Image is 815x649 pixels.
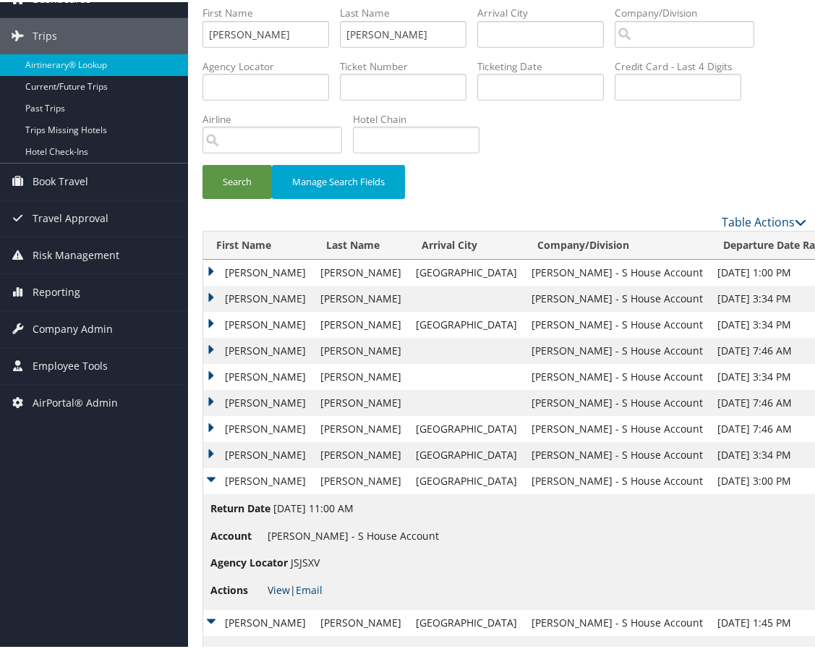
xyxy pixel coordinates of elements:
td: [GEOGRAPHIC_DATA] [409,258,524,284]
td: [PERSON_NAME] - S House Account [524,310,710,336]
span: Book Travel [33,161,88,198]
td: [PERSON_NAME] [203,608,313,634]
span: AirPortal® Admin [33,383,118,419]
span: Travel Approval [33,198,108,234]
td: [PERSON_NAME] [313,608,409,634]
td: [PERSON_NAME] [203,440,313,466]
td: [PERSON_NAME] [203,258,313,284]
label: Agency Locator [202,57,340,72]
label: Company/Division [615,4,765,18]
a: View [268,581,290,595]
th: Arrival City: activate to sort column ascending [409,229,524,258]
td: [PERSON_NAME] - S House Account [524,362,710,388]
span: Company Admin [33,309,113,345]
label: Ticket Number [340,57,477,72]
td: [PERSON_NAME] [203,336,313,362]
label: Arrival City [477,4,615,18]
td: [PERSON_NAME] [313,310,409,336]
span: JSJSXV [291,553,320,567]
td: [PERSON_NAME] - S House Account [524,466,710,492]
label: First Name [202,4,340,18]
td: [PERSON_NAME] - S House Account [524,608,710,634]
a: Table Actions [722,212,806,228]
td: [PERSON_NAME] [313,362,409,388]
td: [PERSON_NAME] - S House Account [524,258,710,284]
button: Search [202,163,272,197]
td: [PERSON_NAME] [313,336,409,362]
span: Employee Tools [33,346,108,382]
label: Ticketing Date [477,57,615,72]
td: [GEOGRAPHIC_DATA] [409,414,524,440]
td: [PERSON_NAME] [203,466,313,492]
td: [PERSON_NAME] - S House Account [524,336,710,362]
span: [PERSON_NAME] - S House Account [268,527,439,540]
span: Account [210,526,265,542]
td: [GEOGRAPHIC_DATA] [409,466,524,492]
label: Hotel Chain [353,110,490,124]
span: | [268,581,323,595]
td: [PERSON_NAME] [313,258,409,284]
td: [GEOGRAPHIC_DATA] [409,310,524,336]
td: [PERSON_NAME] [203,388,313,414]
td: [PERSON_NAME] [203,310,313,336]
span: Reporting [33,272,80,308]
th: First Name: activate to sort column ascending [203,229,313,258]
td: [PERSON_NAME] [313,414,409,440]
td: [PERSON_NAME] [203,362,313,388]
td: [PERSON_NAME] [313,388,409,414]
td: [PERSON_NAME] - S House Account [524,414,710,440]
span: [DATE] 11:00 AM [273,499,354,513]
label: Credit Card - Last 4 Digits [615,57,752,72]
span: Risk Management [33,235,119,271]
a: Email [296,581,323,595]
label: Last Name [340,4,477,18]
td: [GEOGRAPHIC_DATA] [409,440,524,466]
td: [GEOGRAPHIC_DATA] [409,608,524,634]
td: [PERSON_NAME] - S House Account [524,284,710,310]
td: [PERSON_NAME] [313,466,409,492]
label: Airline [202,110,353,124]
span: Return Date [210,499,270,514]
span: Actions [210,580,265,596]
td: [PERSON_NAME] - S House Account [524,388,710,414]
td: [PERSON_NAME] [203,284,313,310]
span: Trips [33,16,57,52]
button: Manage Search Fields [272,163,405,197]
td: [PERSON_NAME] - S House Account [524,440,710,466]
th: Last Name: activate to sort column ascending [313,229,409,258]
td: [PERSON_NAME] [313,440,409,466]
th: Company/Division [524,229,710,258]
td: [PERSON_NAME] [313,284,409,310]
span: Agency Locator [210,553,288,569]
td: [PERSON_NAME] [203,414,313,440]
